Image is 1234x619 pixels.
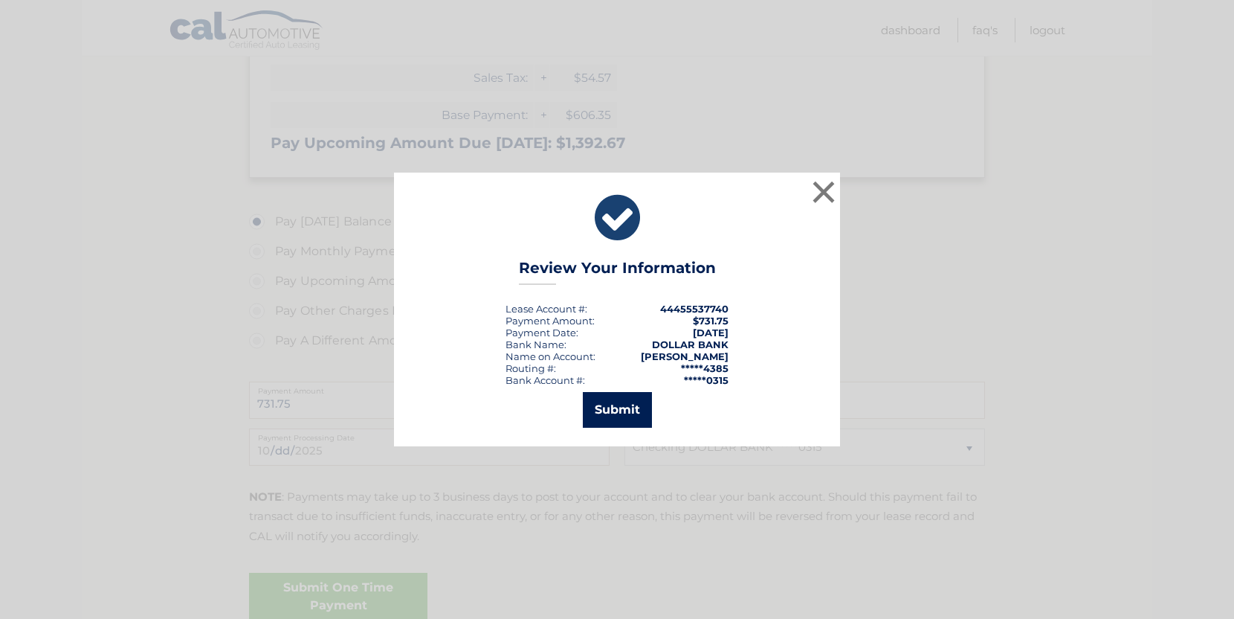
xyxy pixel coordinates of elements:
span: [DATE] [693,327,729,339]
div: Lease Account #: [505,303,587,315]
button: × [809,177,839,207]
div: Name on Account: [505,350,595,362]
button: Submit [583,392,652,428]
span: Payment Date [505,327,576,339]
div: Payment Amount: [505,315,595,327]
h3: Review Your Information [519,259,716,285]
div: Bank Name: [505,339,566,350]
strong: 44455537740 [660,303,729,315]
div: : [505,327,578,339]
div: Routing #: [505,362,556,374]
strong: [PERSON_NAME] [641,350,729,362]
strong: DOLLAR BANK [652,339,729,350]
span: $731.75 [693,315,729,327]
div: Bank Account #: [505,374,585,386]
